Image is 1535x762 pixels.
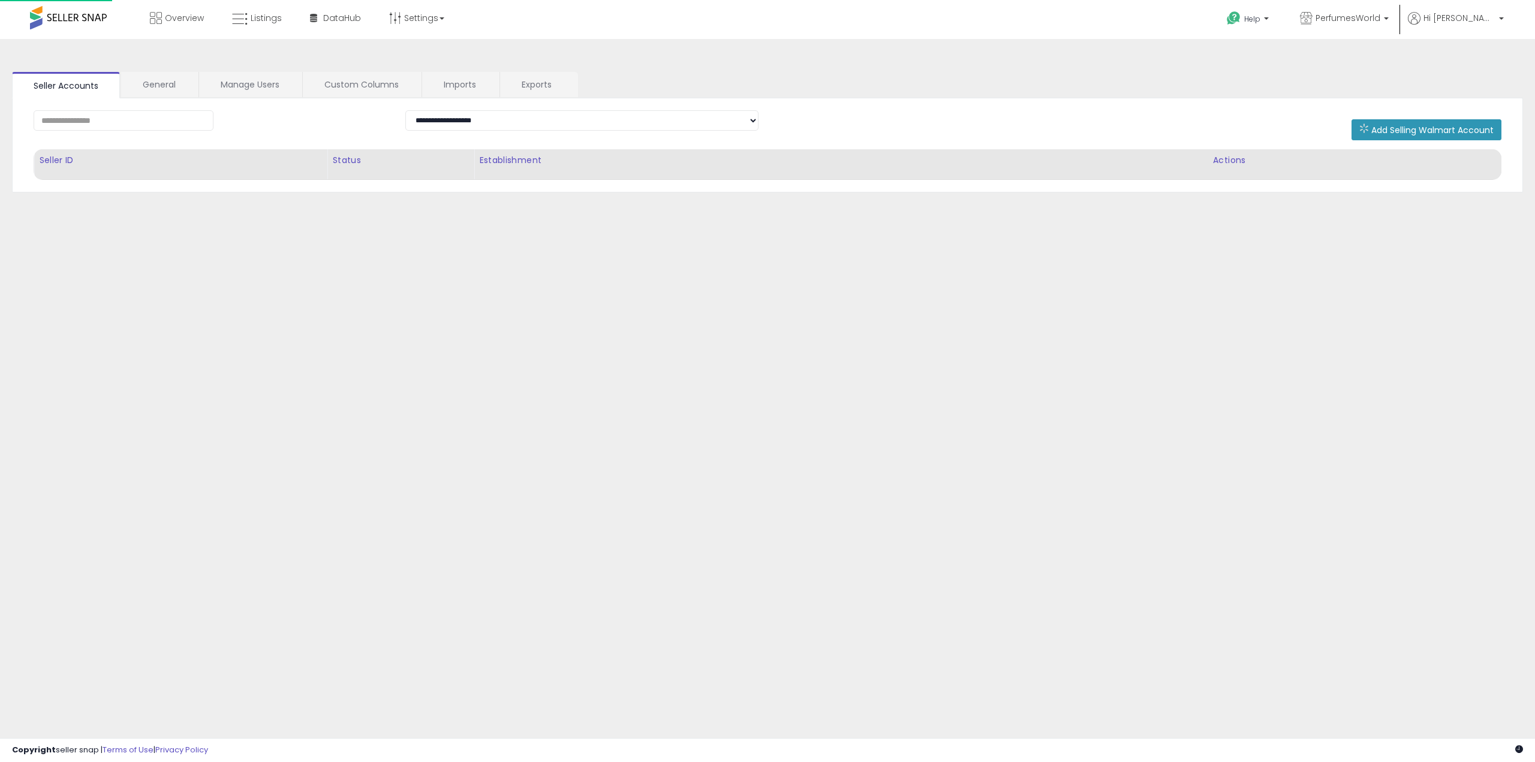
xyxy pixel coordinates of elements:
[1408,12,1504,39] a: Hi [PERSON_NAME]
[1316,12,1380,24] span: PerfumesWorld
[165,12,204,24] span: Overview
[39,154,322,167] div: Seller ID
[422,72,498,97] a: Imports
[1213,154,1496,167] div: Actions
[1244,14,1260,24] span: Help
[1371,124,1494,136] span: Add Selling Walmart Account
[199,72,301,97] a: Manage Users
[332,154,469,167] div: Status
[1226,11,1241,26] i: Get Help
[121,72,197,97] a: General
[12,72,120,98] a: Seller Accounts
[251,12,282,24] span: Listings
[500,72,577,97] a: Exports
[303,72,420,97] a: Custom Columns
[323,12,361,24] span: DataHub
[1217,2,1281,39] a: Help
[1352,119,1501,140] button: Add Selling Walmart Account
[1423,12,1495,24] span: Hi [PERSON_NAME]
[479,154,1203,167] div: Establishment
